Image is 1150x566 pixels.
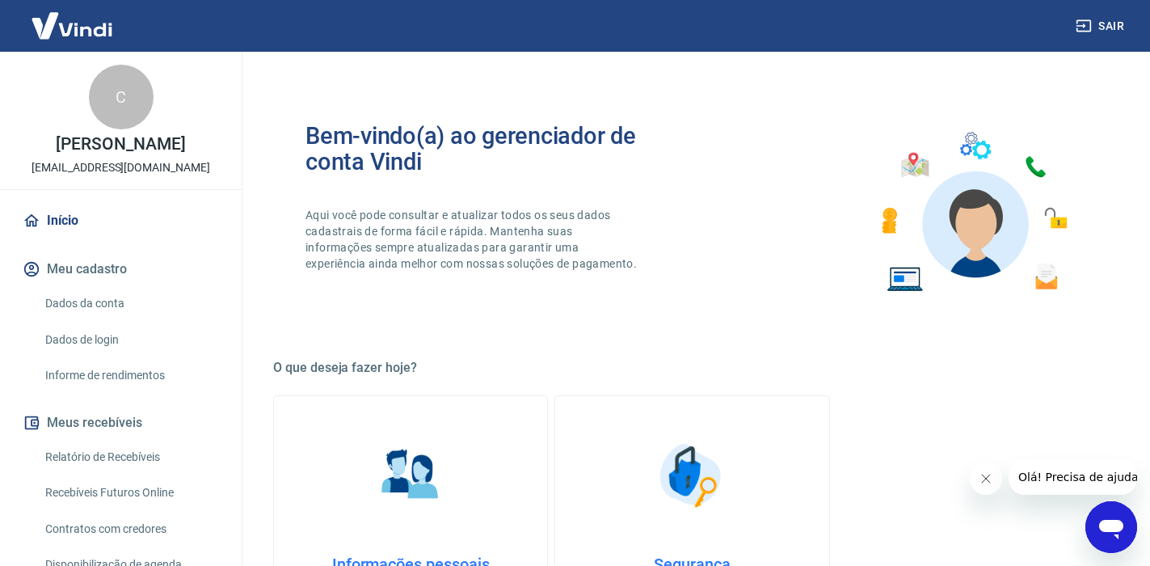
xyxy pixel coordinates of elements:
button: Sair [1072,11,1131,41]
a: Dados da conta [39,287,222,320]
a: Dados de login [39,323,222,357]
p: [PERSON_NAME] [56,136,185,153]
div: C [89,65,154,129]
h2: Bem-vindo(a) ao gerenciador de conta Vindi [305,123,693,175]
iframe: Mensagem da empresa [1009,459,1137,495]
button: Meus recebíveis [19,405,222,441]
img: Informações pessoais [370,435,451,516]
iframe: Botão para abrir a janela de mensagens [1085,501,1137,553]
img: Vindi [19,1,124,50]
iframe: Fechar mensagem [970,463,1002,495]
a: Relatório de Recebíveis [39,441,222,474]
h5: O que deseja fazer hoje? [273,360,1111,376]
p: [EMAIL_ADDRESS][DOMAIN_NAME] [32,159,210,176]
img: Imagem de um avatar masculino com diversos icones exemplificando as funcionalidades do gerenciado... [867,123,1079,302]
a: Recebíveis Futuros Online [39,476,222,509]
a: Contratos com credores [39,513,222,546]
span: Olá! Precisa de ajuda? [10,11,136,24]
p: Aqui você pode consultar e atualizar todos os seus dados cadastrais de forma fácil e rápida. Mant... [305,207,640,272]
button: Meu cadastro [19,251,222,287]
a: Informe de rendimentos [39,359,222,392]
img: Segurança [651,435,732,516]
a: Início [19,203,222,239]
